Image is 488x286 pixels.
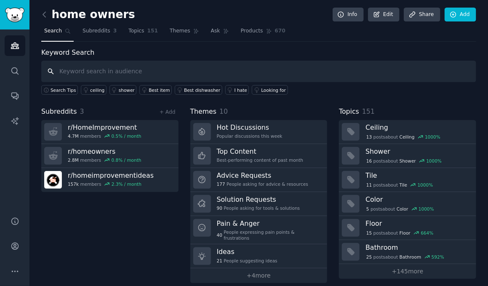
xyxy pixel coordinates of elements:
span: 25 [366,254,372,260]
span: Subreddits [83,27,110,35]
h3: Floor [365,219,470,228]
a: Ideas21People suggesting ideas [190,244,328,268]
a: Looking for [252,85,288,95]
a: Ask [208,24,232,42]
h3: Tile [365,171,470,180]
span: Ceiling [400,134,415,140]
div: People suggesting ideas [217,258,277,264]
div: Best item [149,87,170,93]
div: 1000 % [418,182,433,188]
span: Products [241,27,263,35]
div: post s about [365,205,435,213]
div: People asking for advice & resources [217,181,308,187]
span: Subreddits [41,107,77,117]
a: Edit [368,8,400,22]
div: 0.8 % / month [112,157,141,163]
div: Looking for [261,87,286,93]
span: Search Tips [51,87,76,93]
div: members [68,133,141,139]
div: post s about [365,157,443,165]
h3: Color [365,195,470,204]
span: 670 [275,27,286,35]
h3: r/ HomeImprovement [68,123,141,132]
div: members [68,157,141,163]
span: 151 [147,27,158,35]
a: Color5postsaboutColor1000% [339,192,476,216]
span: 3 [80,107,84,115]
span: Topics [128,27,144,35]
div: post s about [365,229,434,237]
a: Bathroom25postsaboutBathroom592% [339,240,476,264]
a: +145more [339,264,476,279]
a: + Add [160,109,176,115]
a: Shower16postsaboutShower1000% [339,144,476,168]
a: +4more [190,268,328,283]
span: 4.7M [68,133,79,139]
h3: r/ homeimprovementideas [68,171,154,180]
div: post s about [365,133,441,141]
span: 90 [217,205,222,211]
a: Best item [139,85,172,95]
a: Topics151 [125,24,161,42]
h3: Hot Discussions [217,123,283,132]
div: members [68,181,154,187]
a: r/homeowners2.8Mmembers0.8% / month [41,144,179,168]
h3: Solution Requests [217,195,300,204]
a: Hot DiscussionsPopular discussions this week [190,120,328,144]
a: Search [41,24,74,42]
div: post s about [365,253,445,261]
div: Best-performing content of past month [217,157,304,163]
div: I hate [235,87,247,93]
span: Color [397,206,408,212]
span: 15 [366,230,372,236]
a: Pain & Anger40People expressing pain points & frustrations [190,216,328,245]
h3: Advice Requests [217,171,308,180]
a: Share [404,8,440,22]
span: 16 [366,158,372,164]
a: Best dishwasher [175,85,222,95]
div: People asking for tools & solutions [217,205,300,211]
span: Tile [400,182,407,188]
a: Floor15postsaboutFloor664% [339,216,476,240]
a: Themes [167,24,202,42]
div: 0.5 % / month [112,133,141,139]
div: 1000 % [427,158,442,164]
div: 664 % [421,230,434,236]
h3: Pain & Anger [217,219,322,228]
button: Search Tips [41,85,78,95]
h3: Ideas [217,247,277,256]
h3: Ceiling [365,123,470,132]
span: 10 [219,107,228,115]
span: 2.8M [68,157,79,163]
a: Tile11postsaboutTile1000% [339,168,476,192]
span: 11 [366,182,372,188]
div: 2.3 % / month [112,181,141,187]
span: Search [44,27,62,35]
span: 3 [113,27,117,35]
span: Themes [190,107,217,117]
span: 151 [362,107,375,115]
div: shower [119,87,135,93]
div: post s about [365,181,434,189]
div: People expressing pain points & frustrations [217,229,322,241]
img: homeimprovementideas [44,171,62,189]
span: Themes [170,27,190,35]
a: Products670 [238,24,288,42]
a: Advice Requests177People asking for advice & resources [190,168,328,192]
span: 157k [68,181,79,187]
h3: r/ homeowners [68,147,141,156]
a: Top ContentBest-performing content of past month [190,144,328,168]
span: Bathroom [400,254,421,260]
span: Topics [339,107,359,117]
span: 5 [366,206,369,212]
a: shower [109,85,136,95]
span: 21 [217,258,222,264]
div: 592 % [432,254,444,260]
input: Keyword search in audience [41,61,476,82]
img: GummySearch logo [5,8,24,22]
a: ceiling [81,85,107,95]
a: r/HomeImprovement4.7Mmembers0.5% / month [41,120,179,144]
div: Best dishwasher [184,87,220,93]
div: ceiling [90,87,104,93]
a: Ceiling13postsaboutCeiling1000% [339,120,476,144]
